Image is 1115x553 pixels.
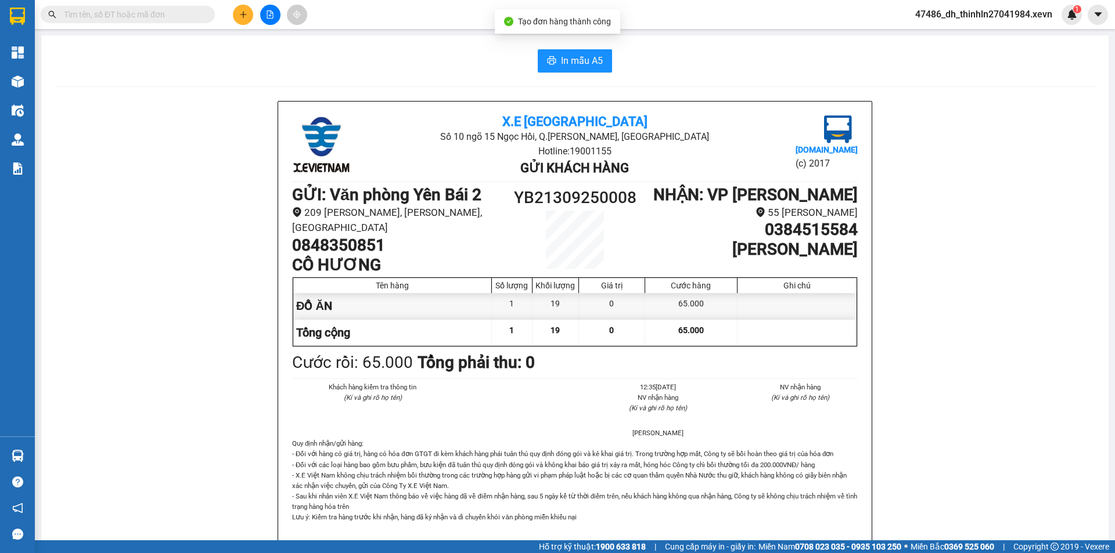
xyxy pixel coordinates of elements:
span: 0 [609,326,614,335]
span: 47486_dh_thinhln27041984.xevn [906,7,1062,21]
b: Tổng phải thu: 0 [418,353,535,372]
span: ⚪️ [904,544,908,549]
div: ĐỒ ĂN [293,293,492,319]
img: logo.jpg [824,115,852,143]
span: caret-down [1093,9,1103,20]
div: Tên hàng [296,281,488,290]
strong: 1900 633 818 [596,542,646,551]
img: warehouse-icon [12,133,24,146]
li: 209 [PERSON_NAME], [PERSON_NAME], [GEOGRAPHIC_DATA] [292,205,504,236]
i: (Kí và ghi rõ họ tên) [629,404,687,412]
strong: 0708 023 035 - 0935 103 250 [795,542,901,551]
span: copyright [1051,543,1059,551]
span: Hỗ trợ kỹ thuật: [539,540,646,553]
b: NHẬN : VP [PERSON_NAME] [653,185,858,204]
span: Cung cấp máy in - giấy in: [665,540,756,553]
div: Quy định nhận/gửi hàng : [292,438,858,522]
li: 55 [PERSON_NAME] [646,205,858,221]
b: Gửi khách hàng [520,161,629,175]
div: Cước hàng [648,281,734,290]
button: file-add [260,5,280,25]
li: Hotline: 19001155 [386,144,763,158]
li: 12:35[DATE] [600,382,715,392]
div: 65.000 [645,293,738,319]
h1: [PERSON_NAME] [646,240,858,259]
span: environment [756,207,765,217]
li: Số 10 ngõ 15 Ngọc Hồi, Q.[PERSON_NAME], [GEOGRAPHIC_DATA] [386,129,763,144]
img: warehouse-icon [12,104,24,117]
h1: 0848350851 [292,236,504,255]
sup: 1 [1073,5,1081,13]
span: 1 [1075,5,1079,13]
span: search [48,10,56,19]
strong: 0369 525 060 [944,542,994,551]
input: Tìm tên, số ĐT hoặc mã đơn [64,8,201,21]
h1: 0384515584 [646,220,858,240]
span: | [654,540,656,553]
h1: CÔ HƯƠNG [292,255,504,275]
span: Tạo đơn hàng thành công [518,17,611,26]
h1: YB21309250008 [504,185,646,211]
span: notification [12,503,23,514]
li: NV nhận hàng [600,392,715,403]
li: Hotline: 19001155 [109,43,485,57]
div: Cước rồi : 65.000 [292,350,413,375]
span: | [1003,540,1005,553]
span: 65.000 [678,326,704,335]
b: GỬI : Văn phòng Yên Bái 2 [292,185,481,204]
p: - Đối với hàng có giá trị, hàng có hóa đơn GTGT đi kèm khách hàng phải tuân thủ quy định đóng gói... [292,449,858,522]
span: Tổng cộng [296,326,350,339]
img: logo.jpg [15,15,73,73]
span: aim [293,10,301,19]
button: printerIn mẫu A5 [538,49,612,73]
span: message [12,529,23,540]
b: X.E [GEOGRAPHIC_DATA] [502,114,648,129]
span: file-add [266,10,274,19]
img: warehouse-icon [12,450,24,462]
img: solution-icon [12,162,24,175]
li: NV nhận hàng [743,382,858,392]
span: 19 [551,326,560,335]
span: In mẫu A5 [561,53,603,68]
button: aim [287,5,307,25]
img: warehouse-icon [12,75,24,88]
div: Số lượng [495,281,529,290]
span: Miền Nam [758,540,901,553]
div: Khối lượng [535,281,576,290]
b: GỬI : Văn phòng Yên Bái 2 [15,84,204,103]
b: [DOMAIN_NAME] [796,145,858,154]
li: (c) 2017 [796,156,858,171]
img: dashboard-icon [12,46,24,59]
div: Ghi chú [740,281,854,290]
div: 19 [533,293,579,319]
span: Miền Bắc [911,540,994,553]
span: plus [239,10,247,19]
button: caret-down [1088,5,1108,25]
img: logo.jpg [292,115,350,174]
span: environment [292,207,302,217]
i: (Kí và ghi rõ họ tên) [771,393,829,402]
li: [PERSON_NAME] [600,428,715,438]
img: icon-new-feature [1067,9,1077,20]
i: (Kí và ghi rõ họ tên) [344,393,402,402]
button: plus [233,5,253,25]
img: logo-vxr [10,8,25,25]
span: question-circle [12,476,23,487]
span: 1 [509,326,514,335]
div: Giá trị [582,281,642,290]
li: Khách hàng kiểm tra thông tin [315,382,430,392]
span: check-circle [504,17,513,26]
div: 0 [579,293,645,319]
li: Số 10 ngõ 15 Ngọc Hồi, Q.[PERSON_NAME], [GEOGRAPHIC_DATA] [109,28,485,43]
span: printer [547,56,556,67]
div: 1 [492,293,533,319]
